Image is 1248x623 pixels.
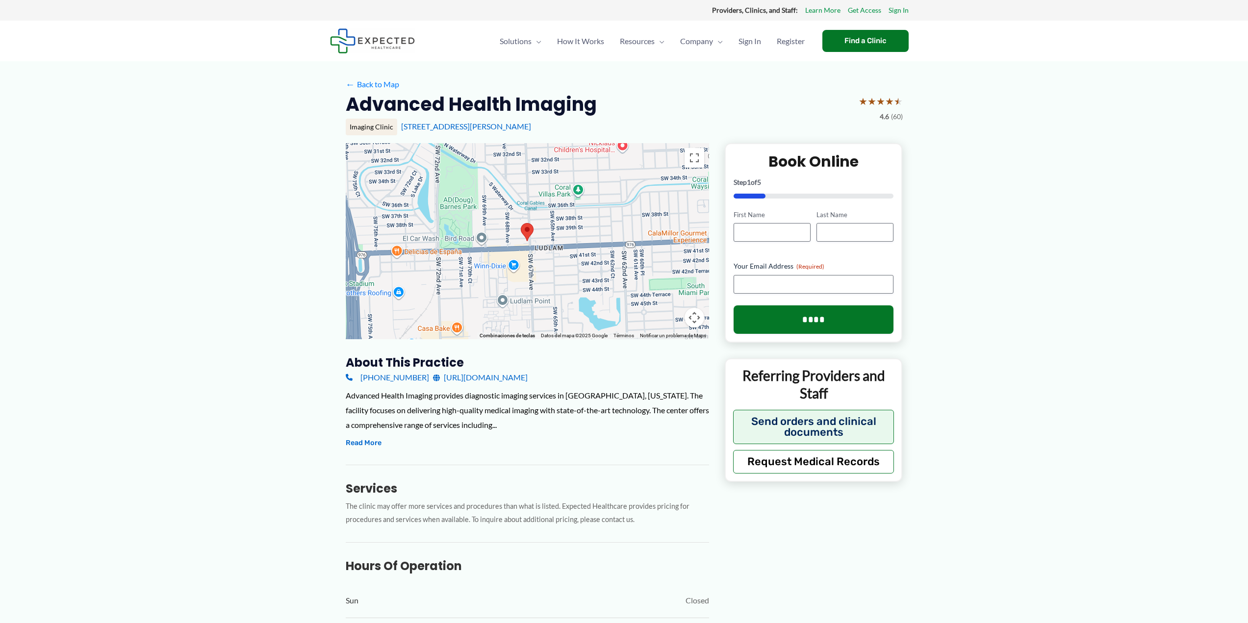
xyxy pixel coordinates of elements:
[330,28,415,53] img: Expected Healthcare Logo - side, dark font, small
[655,24,664,58] span: Menu Toggle
[733,367,894,402] p: Referring Providers and Staff
[733,450,894,473] button: Request Medical Records
[346,79,355,89] span: ←
[500,24,532,58] span: Solutions
[346,437,382,449] button: Read More
[796,263,824,270] span: (Required)
[541,333,608,338] span: Datos del mapa ©2025 Google
[401,122,531,131] a: [STREET_ADDRESS][PERSON_NAME]
[480,332,535,339] button: Combinaciones de teclas
[348,326,381,339] img: Google
[889,4,909,17] a: Sign In
[346,370,429,385] a: [PHONE_NUMBER]
[777,24,805,58] span: Register
[346,92,597,116] h2: Advanced Health Imaging
[891,110,903,123] span: (60)
[734,179,894,186] p: Step of
[346,481,709,496] h3: Services
[346,593,358,608] span: Sun
[859,92,867,110] span: ★
[549,24,612,58] a: How It Works
[733,410,894,444] button: Send orders and clinical documents
[885,92,894,110] span: ★
[612,24,672,58] a: ResourcesMenu Toggle
[686,593,709,608] span: Closed
[757,178,761,186] span: 5
[640,333,706,338] a: Notificar un problema de Maps
[492,24,549,58] a: SolutionsMenu Toggle
[731,24,769,58] a: Sign In
[867,92,876,110] span: ★
[492,24,813,58] nav: Primary Site Navigation
[713,24,723,58] span: Menu Toggle
[734,152,894,171] h2: Book Online
[848,4,881,17] a: Get Access
[346,558,709,573] h3: Hours of Operation
[816,210,893,220] label: Last Name
[685,148,704,168] button: Cambiar a la vista en pantalla completa
[747,178,751,186] span: 1
[346,77,399,92] a: ←Back to Map
[346,500,709,526] p: The clinic may offer more services and procedures than what is listed. Expected Healthcare provid...
[346,355,709,370] h3: About this practice
[680,24,713,58] span: Company
[894,92,903,110] span: ★
[620,24,655,58] span: Resources
[734,261,894,271] label: Your Email Address
[685,308,704,327] button: Controles de visualización del mapa
[433,370,528,385] a: [URL][DOMAIN_NAME]
[346,388,709,432] div: Advanced Health Imaging provides diagnostic imaging services in [GEOGRAPHIC_DATA], [US_STATE]. Th...
[346,119,397,135] div: Imaging Clinic
[532,24,541,58] span: Menu Toggle
[348,326,381,339] a: Abre esta zona en Google Maps (se abre en una nueva ventana)
[712,6,798,14] strong: Providers, Clinics, and Staff:
[880,110,889,123] span: 4.6
[557,24,604,58] span: How It Works
[805,4,840,17] a: Learn More
[769,24,813,58] a: Register
[613,333,634,338] a: Términos (se abre en una nueva pestaña)
[672,24,731,58] a: CompanyMenu Toggle
[876,92,885,110] span: ★
[734,210,811,220] label: First Name
[822,30,909,52] a: Find a Clinic
[739,24,761,58] span: Sign In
